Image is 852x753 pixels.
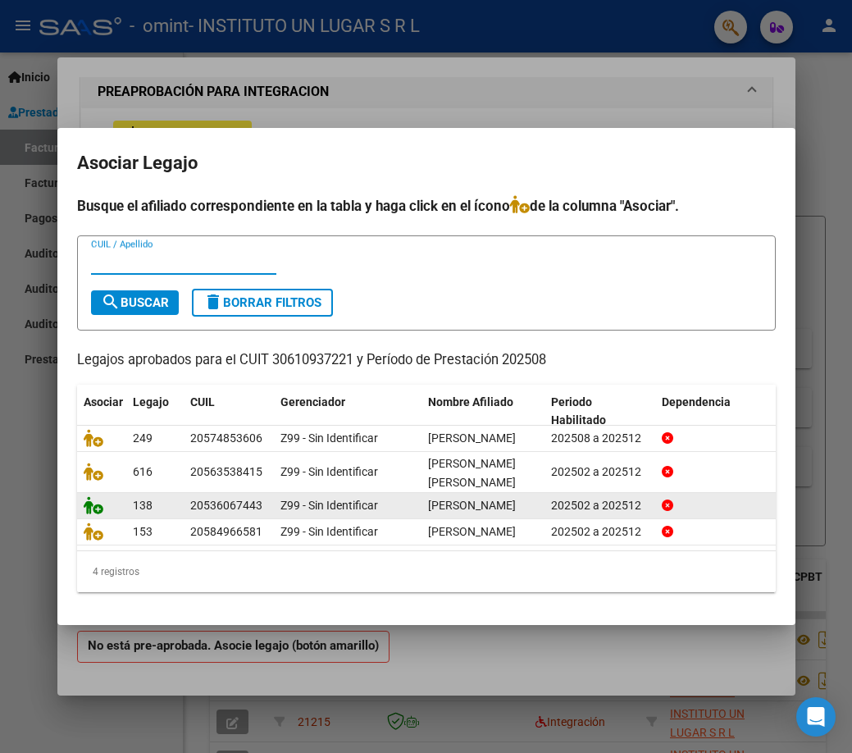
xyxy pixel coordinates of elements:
datatable-header-cell: Legajo [126,385,184,439]
span: Z99 - Sin Identificar [280,525,378,538]
div: 202508 a 202512 [551,429,649,448]
datatable-header-cell: Gerenciador [274,385,421,439]
span: FERNANDEZ CIRO MANUEL AMBROSIO [428,457,516,489]
datatable-header-cell: Periodo Habilitado [544,385,655,439]
h2: Asociar Legajo [77,148,776,179]
datatable-header-cell: CUIL [184,385,274,439]
div: 20563538415 [190,463,262,481]
datatable-header-cell: Nombre Afiliado [421,385,544,439]
mat-icon: search [101,292,121,312]
span: 153 [133,525,153,538]
div: 202502 a 202512 [551,496,649,515]
div: 20574853606 [190,429,262,448]
span: ZELONKA MANUEL [428,525,516,538]
span: Nombre Afiliado [428,395,513,408]
span: Gerenciador [280,395,345,408]
div: 4 registros [77,551,776,592]
div: 202502 a 202512 [551,463,649,481]
div: 20584966581 [190,523,262,541]
datatable-header-cell: Asociar [77,385,126,439]
span: Legajo [133,395,169,408]
mat-icon: delete [203,292,223,312]
span: CUIL [190,395,215,408]
span: Periodo Habilitado [551,395,606,427]
p: Legajos aprobados para el CUIT 30610937221 y Período de Prestación 202508 [77,350,776,371]
button: Buscar [91,290,179,315]
span: Borrar Filtros [203,295,321,310]
span: Z99 - Sin Identificar [280,499,378,512]
span: Z99 - Sin Identificar [280,465,378,478]
span: Asociar [84,395,123,408]
span: Dependencia [662,395,731,408]
span: Z99 - Sin Identificar [280,431,378,445]
span: 138 [133,499,153,512]
span: CANCHELARA MATIAS EZIO [428,431,516,445]
div: 202502 a 202512 [551,523,649,541]
h4: Busque el afiliado correspondiente en la tabla y haga click en el ícono de la columna "Asociar". [77,195,776,217]
span: 249 [133,431,153,445]
datatable-header-cell: Dependencia [655,385,778,439]
span: Buscar [101,295,169,310]
div: Open Intercom Messenger [796,697,836,737]
button: Borrar Filtros [192,289,333,317]
span: PAEZ EITAN [428,499,516,512]
span: 616 [133,465,153,478]
div: 20536067443 [190,496,262,515]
